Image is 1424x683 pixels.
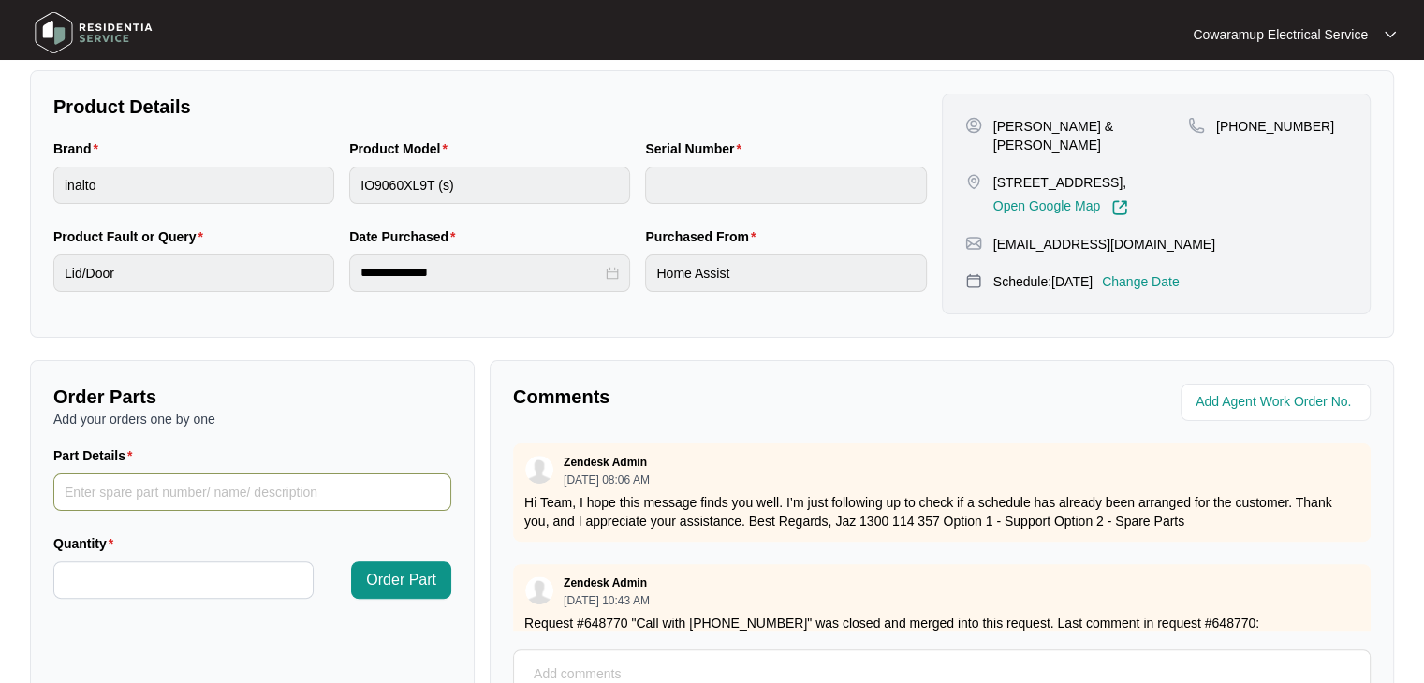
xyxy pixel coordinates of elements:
[525,576,553,604] img: user.svg
[53,167,334,204] input: Brand
[645,139,748,158] label: Serial Number
[564,595,650,606] p: [DATE] 10:43 AM
[1385,30,1396,39] img: dropdown arrow
[53,227,211,246] label: Product Fault or Query
[525,456,553,484] img: user.svg
[53,534,121,553] label: Quantity
[513,384,929,410] p: Comments
[1216,117,1334,136] p: [PHONE_NUMBER]
[965,235,982,252] img: map-pin
[351,561,451,599] button: Order Part
[993,235,1215,254] p: [EMAIL_ADDRESS][DOMAIN_NAME]
[564,455,647,470] p: Zendesk Admin
[349,139,455,158] label: Product Model
[53,473,451,511] input: Part Details
[53,446,140,465] label: Part Details
[965,272,982,289] img: map-pin
[645,167,926,204] input: Serial Number
[524,614,1359,632] p: Request #648770 "Call with [PHONE_NUMBER]" was closed and merged into this request. Last comment ...
[564,575,647,590] p: Zendesk Admin
[1102,272,1180,291] p: Change Date
[53,384,451,410] p: Order Parts
[965,117,982,134] img: user-pin
[524,493,1359,530] p: Hi Team, I hope this message finds you well. I’m just following up to check if a schedule has alr...
[993,173,1128,192] p: [STREET_ADDRESS],
[993,199,1128,216] a: Open Google Map
[28,5,159,61] img: residentia service logo
[53,254,334,292] input: Product Fault or Query
[645,254,926,292] input: Purchased From
[1111,199,1128,216] img: Link-External
[53,410,451,429] p: Add your orders one by one
[645,227,763,246] label: Purchased From
[366,569,436,591] span: Order Part
[1188,117,1205,134] img: map-pin
[349,167,630,204] input: Product Model
[965,173,982,190] img: map-pin
[349,227,462,246] label: Date Purchased
[1196,391,1359,414] input: Add Agent Work Order No.
[54,562,313,598] input: Quantity
[993,117,1188,154] p: [PERSON_NAME] & [PERSON_NAME]
[993,272,1093,291] p: Schedule: [DATE]
[1193,25,1368,44] p: Cowaramup Electrical Service
[564,474,650,486] p: [DATE] 08:06 AM
[53,139,106,158] label: Brand
[53,94,927,120] p: Product Details
[360,263,602,283] input: Date Purchased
